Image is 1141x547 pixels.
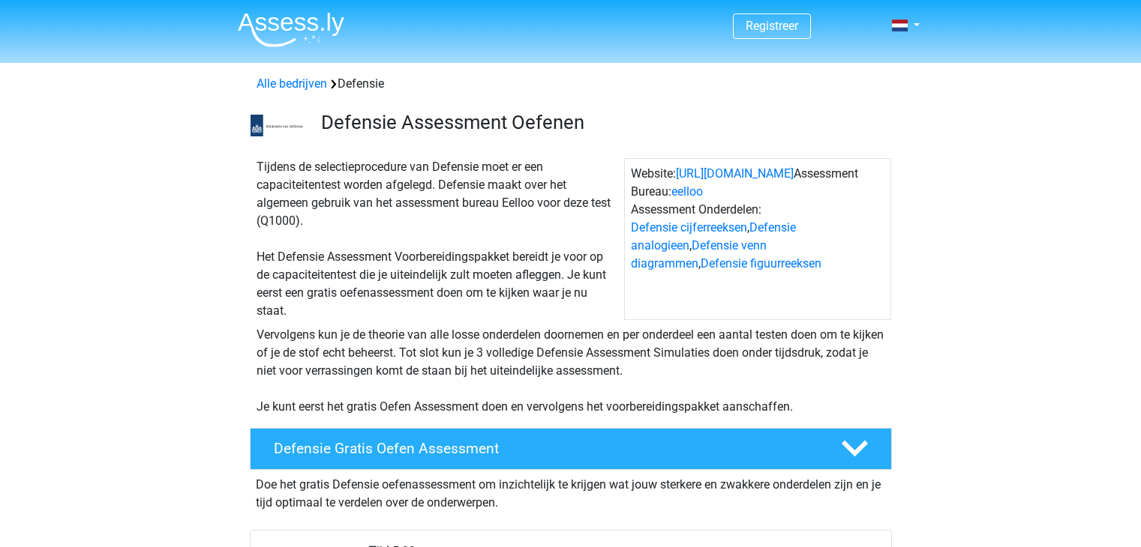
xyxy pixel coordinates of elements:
h4: Defensie Gratis Oefen Assessment [274,440,817,457]
div: Defensie [251,75,891,93]
div: Doe het gratis Defensie oefenassessment om inzichtelijk te krijgen wat jouw sterkere en zwakkere ... [250,470,892,512]
a: Defensie figuurreeksen [701,256,821,271]
a: Defensie analogieen [631,220,796,253]
div: Vervolgens kun je de theorie van alle losse onderdelen doornemen en per onderdeel een aantal test... [251,326,891,416]
h3: Defensie Assessment Oefenen [321,111,880,134]
a: Defensie venn diagrammen [631,238,767,271]
a: Registreer [746,19,798,33]
a: eelloo [671,184,703,199]
a: Defensie cijferreeksen [631,220,747,235]
div: Website: Assessment Bureau: Assessment Onderdelen: , , , [624,158,891,320]
div: Tijdens de selectieprocedure van Defensie moet er een capaciteitentest worden afgelegd. Defensie ... [251,158,624,320]
a: [URL][DOMAIN_NAME] [676,166,794,181]
a: Defensie Gratis Oefen Assessment [244,428,898,470]
img: Assessly [238,12,344,47]
a: Alle bedrijven [257,76,327,91]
